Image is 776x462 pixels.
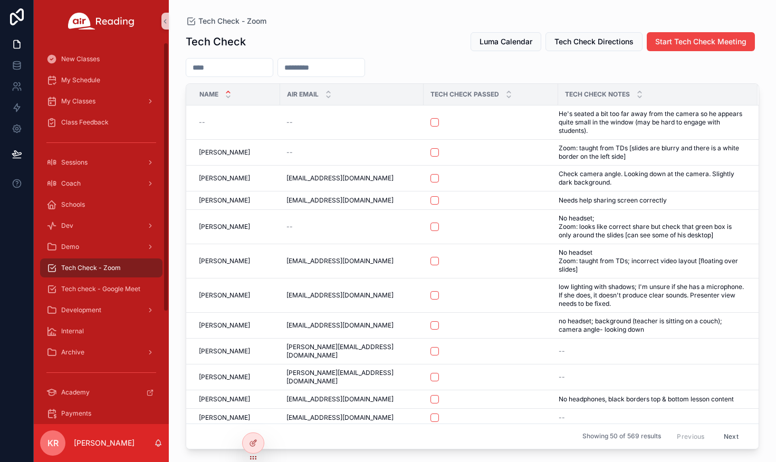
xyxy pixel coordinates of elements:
a: [EMAIL_ADDRESS][DOMAIN_NAME] [286,174,417,182]
span: -- [559,413,565,422]
a: Internal [40,322,162,341]
a: [EMAIL_ADDRESS][DOMAIN_NAME] [286,321,417,330]
span: Tech Check Directions [554,36,634,47]
a: [PERSON_NAME] [199,413,274,422]
a: No headphones, black borders top & bottom lesson content [559,395,745,403]
span: -- [559,347,565,355]
span: [PERSON_NAME] [199,291,250,300]
p: [PERSON_NAME] [74,438,135,448]
a: [PERSON_NAME] [199,196,274,205]
span: Tech Check Passed [430,90,499,99]
span: My Schedule [61,76,100,84]
span: Payments [61,409,91,418]
button: Tech Check Directions [545,32,643,51]
a: New Classes [40,50,162,69]
div: scrollable content [34,42,169,424]
a: Needs help sharing screen correctly [559,196,745,205]
span: [PERSON_NAME] [199,347,250,355]
a: Coach [40,174,162,193]
a: [EMAIL_ADDRESS][DOMAIN_NAME] [286,395,417,403]
a: -- [286,223,417,231]
span: [EMAIL_ADDRESS][DOMAIN_NAME] [286,291,394,300]
a: Tech Check - Zoom [40,258,162,277]
a: Dev [40,216,162,235]
a: My Classes [40,92,162,111]
a: [PERSON_NAME] [199,347,274,355]
button: Start Tech Check Meeting [647,32,755,51]
span: Archive [61,348,84,357]
a: [EMAIL_ADDRESS][DOMAIN_NAME] [286,291,417,300]
span: Air Email [287,90,319,99]
a: -- [559,413,745,422]
span: [EMAIL_ADDRESS][DOMAIN_NAME] [286,413,394,422]
a: [PERSON_NAME] [199,395,274,403]
a: [PERSON_NAME] [199,257,274,265]
h1: Tech Check [186,34,246,49]
span: Tech check - Google Meet [61,285,140,293]
span: -- [286,223,293,231]
span: [EMAIL_ADDRESS][DOMAIN_NAME] [286,321,394,330]
span: [PERSON_NAME] [199,395,250,403]
button: Luma Calendar [471,32,541,51]
span: Class Feedback [61,118,109,127]
a: -- [559,347,745,355]
span: Tech Check - Zoom [61,264,121,272]
span: My Classes [61,97,95,105]
a: No headset Zoom: taught from TDs; incorrect video layout [floating over slides] [559,248,745,274]
span: -- [286,118,293,127]
span: [PERSON_NAME] [199,373,250,381]
a: -- [286,118,417,127]
a: Zoom: taught from TDs [slides are blurry and there is a white border on the left side] [559,144,745,161]
span: Showing 50 of 569 results [582,432,661,441]
a: -- [286,148,417,157]
a: Tech check - Google Meet [40,280,162,299]
a: Academy [40,383,162,402]
span: [PERSON_NAME] [199,413,250,422]
a: -- [559,373,745,381]
span: Schools [61,200,85,209]
a: [PERSON_NAME] [199,291,274,300]
a: [PERSON_NAME] [199,373,274,381]
span: [PERSON_NAME] [199,223,250,231]
span: -- [559,373,565,381]
span: [EMAIL_ADDRESS][DOMAIN_NAME] [286,174,394,182]
a: [PERSON_NAME] [199,223,274,231]
span: Coach [61,179,81,188]
span: [EMAIL_ADDRESS][DOMAIN_NAME] [286,196,394,205]
a: low lighting with shadows; I'm unsure if she has a microphone. If she does, it doesn't produce cl... [559,283,745,308]
a: no headset; background (teacher is sitting on a couch); camera angle- looking down [559,317,745,334]
a: [PERSON_NAME][EMAIL_ADDRESS][DOMAIN_NAME] [286,343,417,360]
a: Check camera angle. Looking down at the camera. Slightly dark background. [559,170,745,187]
a: Tech Check - Zoom [186,16,266,26]
span: No headphones, black borders top & bottom lesson content [559,395,734,403]
span: Start Tech Check Meeting [655,36,746,47]
a: [EMAIL_ADDRESS][DOMAIN_NAME] [286,257,417,265]
span: Academy [61,388,90,397]
span: Tech Check - Zoom [198,16,266,26]
span: [EMAIL_ADDRESS][DOMAIN_NAME] [286,257,394,265]
a: [PERSON_NAME][EMAIL_ADDRESS][DOMAIN_NAME] [286,369,417,386]
img: App logo [68,13,135,30]
a: Class Feedback [40,113,162,132]
span: Luma Calendar [480,36,532,47]
span: Sessions [61,158,88,167]
span: Name [199,90,218,99]
span: -- [286,148,293,157]
span: [PERSON_NAME] [199,196,250,205]
span: -- [199,118,205,127]
a: Development [40,301,162,320]
a: No headset; Zoom: looks like correct share but check that green box is only around the slides [ca... [559,214,745,239]
span: Tech Check Notes [565,90,630,99]
a: Sessions [40,153,162,172]
a: Archive [40,343,162,362]
a: [PERSON_NAME] [199,148,274,157]
span: New Classes [61,55,100,63]
span: Development [61,306,101,314]
a: -- [199,118,274,127]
